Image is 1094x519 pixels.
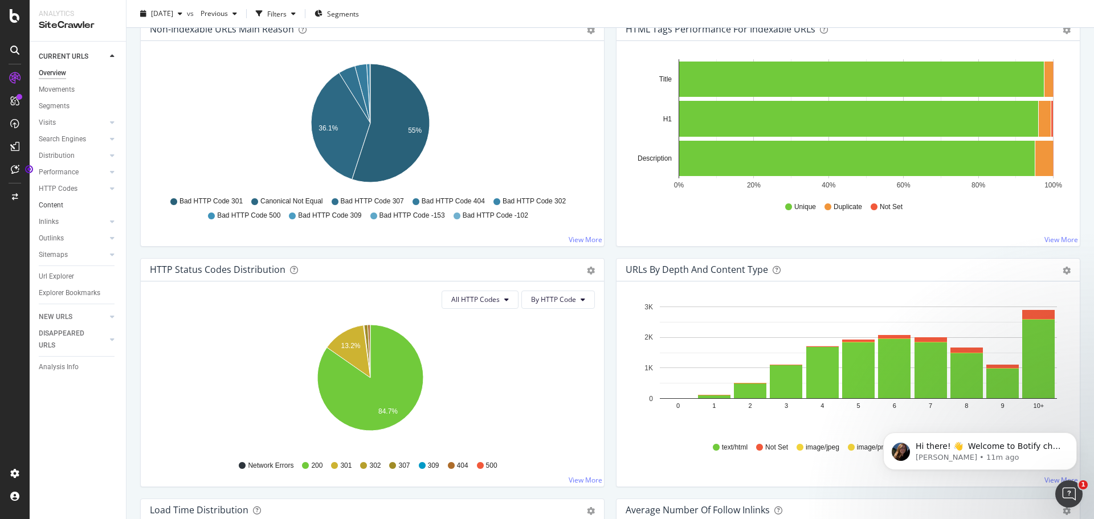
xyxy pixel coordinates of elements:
[587,267,595,275] div: gear
[422,197,485,206] span: Bad HTTP Code 404
[369,461,381,471] span: 302
[39,67,66,79] div: Overview
[39,361,118,373] a: Analysis Info
[39,133,107,145] a: Search Engines
[150,318,591,450] div: A chart.
[659,75,672,83] text: Title
[39,311,72,323] div: NEW URLS
[151,9,173,18] span: 2025 Aug. 26th
[834,202,862,212] span: Duplicate
[136,5,187,23] button: [DATE]
[39,271,74,283] div: Url Explorer
[39,100,118,112] a: Segments
[39,199,118,211] a: Content
[39,100,70,112] div: Segments
[39,311,107,323] a: NEW URLS
[39,150,75,162] div: Distribution
[340,461,352,471] span: 301
[638,154,672,162] text: Description
[820,402,824,409] text: 4
[39,84,118,96] a: Movements
[457,461,468,471] span: 404
[486,461,497,471] span: 500
[1079,480,1088,489] span: 1
[428,461,439,471] span: 309
[341,197,404,206] span: Bad HTTP Code 307
[39,271,118,283] a: Url Explorer
[794,202,816,212] span: Unique
[749,402,752,409] text: 2
[379,211,445,220] span: Bad HTTP Code -153
[1044,235,1078,244] a: View More
[463,211,528,220] span: Bad HTTP Code -102
[260,197,323,206] span: Canonical Not Equal
[1034,402,1044,409] text: 10+
[39,183,107,195] a: HTTP Codes
[251,5,300,23] button: Filters
[822,181,835,189] text: 40%
[187,9,196,18] span: vs
[644,364,653,372] text: 1K
[569,475,602,485] a: View More
[626,59,1067,191] svg: A chart.
[39,249,68,261] div: Sitemaps
[722,443,748,452] span: text/html
[649,395,653,403] text: 0
[893,402,896,409] text: 6
[150,264,285,275] div: HTTP Status Codes Distribution
[765,443,788,452] span: Not Set
[521,291,595,309] button: By HTTP Code
[398,461,410,471] span: 307
[1055,480,1083,508] iframe: Intercom live chat
[39,249,107,261] a: Sitemaps
[897,181,911,189] text: 60%
[503,197,566,206] span: Bad HTTP Code 302
[971,181,985,189] text: 80%
[39,232,107,244] a: Outlinks
[39,166,79,178] div: Performance
[587,507,595,515] div: gear
[1044,181,1062,189] text: 100%
[806,443,839,452] span: image/jpeg
[39,150,107,162] a: Distribution
[319,124,338,132] text: 36.1%
[1001,402,1005,409] text: 9
[626,504,770,516] div: Average Number of Follow Inlinks
[676,402,680,409] text: 0
[248,461,293,471] span: Network Errors
[39,216,107,228] a: Inlinks
[39,328,96,352] div: DISAPPEARED URLS
[39,19,117,32] div: SiteCrawler
[856,402,860,409] text: 5
[1063,26,1071,34] div: gear
[663,115,672,123] text: H1
[39,166,107,178] a: Performance
[866,408,1094,488] iframe: Intercom notifications message
[39,9,117,19] div: Analytics
[217,211,280,220] span: Bad HTTP Code 500
[39,67,118,79] a: Overview
[857,443,889,452] span: image/png
[24,164,34,174] div: Tooltip anchor
[327,9,359,18] span: Segments
[929,402,932,409] text: 7
[39,133,86,145] div: Search Engines
[39,51,88,63] div: CURRENT URLS
[39,328,107,352] a: DISAPPEARED URLS
[451,295,500,304] span: All HTTP Codes
[39,287,118,299] a: Explorer Bookmarks
[587,26,595,34] div: gear
[626,23,815,35] div: HTML Tags Performance for Indexable URLs
[179,197,243,206] span: Bad HTTP Code 301
[267,9,287,18] div: Filters
[626,300,1067,432] svg: A chart.
[626,264,768,275] div: URLs by Depth and Content Type
[341,342,360,350] text: 13.2%
[150,59,591,191] div: A chart.
[39,232,64,244] div: Outlinks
